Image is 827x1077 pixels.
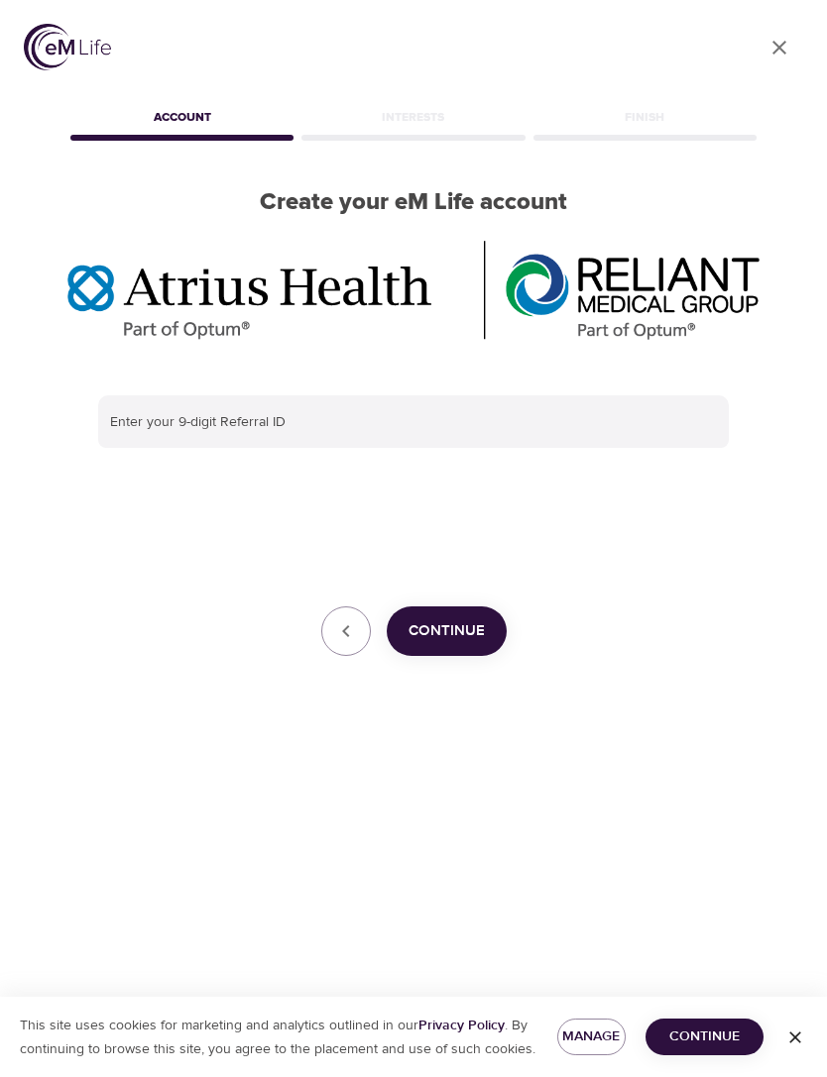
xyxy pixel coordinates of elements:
[418,1017,505,1034] a: Privacy Policy
[646,1019,764,1055] button: Continue
[756,24,803,71] a: close
[387,606,507,656] button: Continue
[573,1024,610,1049] span: Manage
[661,1024,748,1049] span: Continue
[67,241,760,340] img: Optum%20MA_AtriusReliant.png
[409,618,485,644] span: Continue
[24,24,111,70] img: logo
[66,188,761,217] h2: Create your eM Life account
[557,1019,626,1055] button: Manage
